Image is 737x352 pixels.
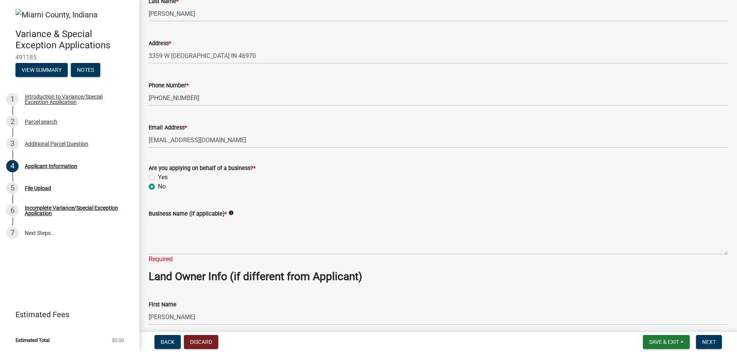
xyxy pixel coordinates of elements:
div: File Upload [25,185,51,191]
h4: Variance & Special Exception Applications [15,29,133,51]
wm-modal-confirm: Summary [15,68,68,74]
div: 4 [6,160,19,172]
label: Phone Number [149,83,189,88]
wm-modal-confirm: Notes [71,68,100,74]
label: Email Address [149,125,187,131]
label: No [158,182,166,191]
span: Save & Exit [649,339,679,345]
label: Address [149,41,171,46]
div: Applicant Information [25,163,77,169]
button: Discard [184,335,218,349]
label: Business Name (if applicable) [149,211,227,217]
div: 6 [6,204,19,217]
span: Estimated Total [15,338,50,343]
span: $0.00 [112,338,124,343]
div: Parcel search [25,119,57,124]
i: info [228,210,234,216]
label: Yes [158,173,168,182]
div: Incomplete Variance/Special Exception Application [25,205,127,216]
div: 1 [6,93,19,105]
div: 7 [6,227,19,239]
label: First Name [149,302,177,308]
div: 5 [6,182,19,194]
button: Save & Exit [643,335,690,349]
button: Back [154,335,181,349]
button: Notes [71,63,100,77]
div: 2 [6,116,19,128]
span: Back [161,339,175,345]
span: Next [702,339,716,345]
strong: Land Owner Info (if different from Applicant) [149,270,362,283]
div: Required [149,255,728,264]
div: Additional Parcel Question [25,141,88,146]
div: Introduction to Variance/Special Exception Application [25,94,127,105]
div: 3 [6,138,19,150]
label: Are you applying on behalf of a business? [149,166,255,171]
button: Next [696,335,722,349]
span: 491185 [15,54,124,61]
button: View Summary [15,63,68,77]
img: Miami County, Indiana [15,9,98,20]
a: Estimated Fees [6,307,127,322]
